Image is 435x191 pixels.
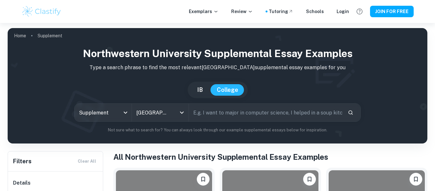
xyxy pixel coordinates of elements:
[38,32,62,39] p: Supplement
[13,157,32,166] h6: Filters
[8,28,427,143] img: profile cover
[13,46,422,61] h1: Northwestern University Supplemental Essay Examples
[345,107,356,118] button: Search
[21,5,62,18] img: Clastify logo
[14,31,26,40] a: Home
[13,127,422,133] p: Not sure what to search for? You can always look through our example supplemental essays below fo...
[189,8,218,15] p: Exemplars
[410,173,422,186] button: Please log in to bookmark exemplars
[13,64,422,71] p: Type a search phrase to find the most relevant [GEOGRAPHIC_DATA] supplemental essay examples for you
[337,8,349,15] a: Login
[354,6,365,17] button: Help and Feedback
[13,179,98,187] h6: Details
[191,84,209,96] button: IB
[189,104,343,121] input: E.g. I want to major in computer science, I helped in a soup kitchen, I want to join the debate t...
[370,6,414,17] button: JOIN FOR FREE
[306,8,324,15] a: Schools
[75,104,132,121] div: Supplement
[197,173,210,186] button: Please log in to bookmark exemplars
[177,108,186,117] button: Open
[231,8,253,15] p: Review
[269,8,293,15] a: Tutoring
[210,84,245,96] button: College
[303,173,316,186] button: Please log in to bookmark exemplars
[113,151,427,163] h1: All Northwestern University Supplemental Essay Examples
